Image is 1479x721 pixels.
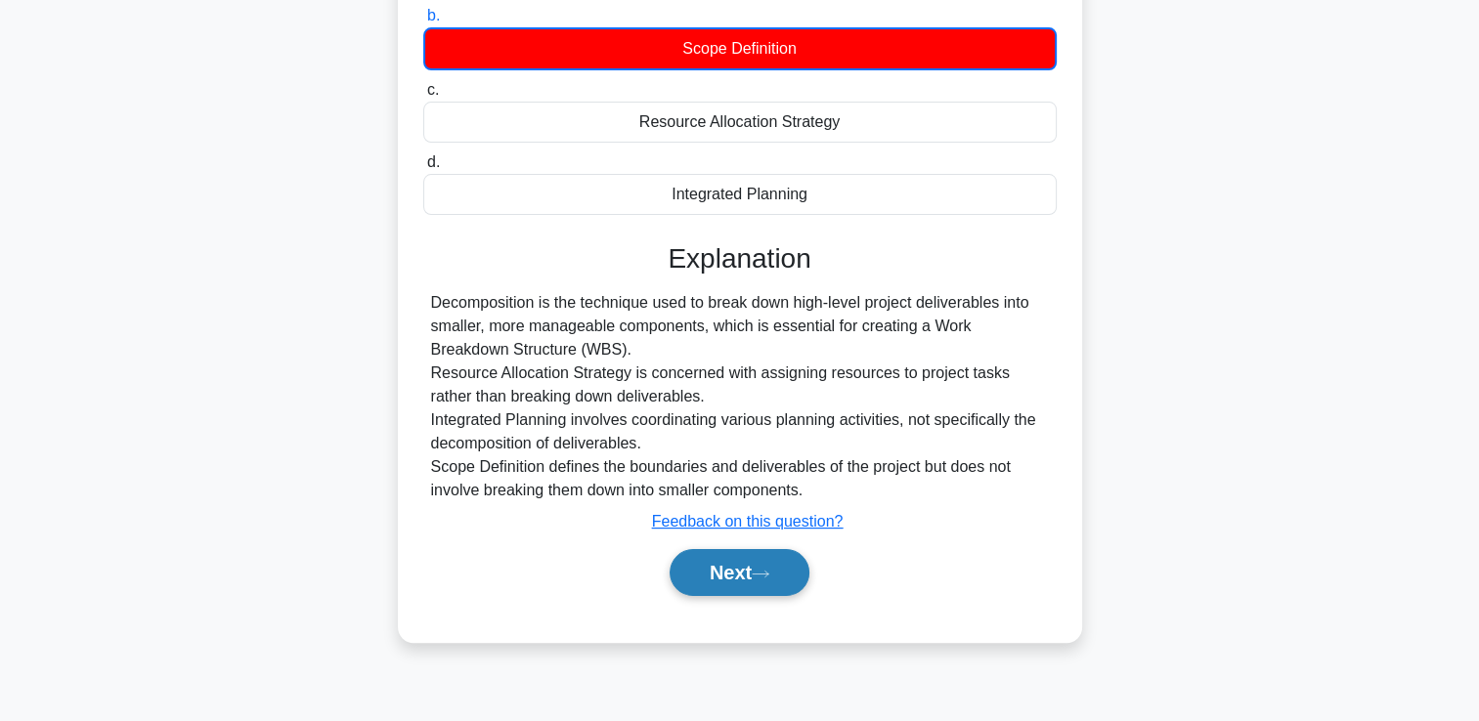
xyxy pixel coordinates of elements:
div: Decomposition is the technique used to break down high-level project deliverables into smaller, m... [431,291,1049,502]
div: Resource Allocation Strategy [423,102,1057,143]
div: Integrated Planning [423,174,1057,215]
span: d. [427,153,440,170]
div: Scope Definition [423,27,1057,70]
span: b. [427,7,440,23]
h3: Explanation [435,242,1045,276]
a: Feedback on this question? [652,513,844,530]
button: Next [670,549,809,596]
span: c. [427,81,439,98]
